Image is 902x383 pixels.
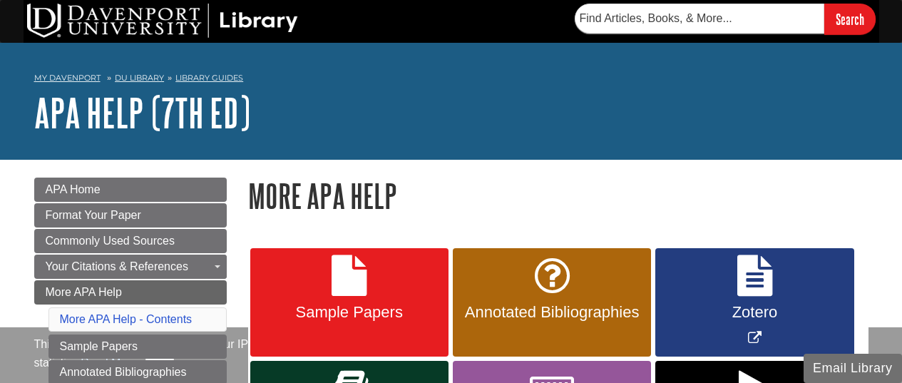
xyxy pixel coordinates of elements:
[34,178,227,202] a: APA Home
[175,73,243,83] a: Library Guides
[655,248,854,357] a: Link opens in new window
[575,4,824,34] input: Find Articles, Books, & More...
[250,248,449,357] a: Sample Papers
[34,280,227,305] a: More APA Help
[34,68,868,91] nav: breadcrumb
[453,248,651,357] a: Annotated Bibliographies
[34,91,250,135] a: APA Help (7th Ed)
[575,4,876,34] form: Searches DU Library's articles, books, and more
[34,203,227,228] a: Format Your Paper
[824,4,876,34] input: Search
[46,209,141,221] span: Format Your Paper
[46,286,122,298] span: More APA Help
[46,235,175,247] span: Commonly Used Sources
[463,303,640,322] span: Annotated Bibliographies
[60,313,193,325] a: More APA Help - Contents
[115,73,164,83] a: DU Library
[48,335,227,359] a: Sample Papers
[248,178,868,214] h1: More APA Help
[34,255,227,279] a: Your Citations & References
[804,354,902,383] button: Email Library
[34,229,227,253] a: Commonly Used Sources
[27,4,298,38] img: DU Library
[261,303,438,322] span: Sample Papers
[666,303,843,322] span: Zotero
[46,183,101,195] span: APA Home
[34,72,101,84] a: My Davenport
[46,260,188,272] span: Your Citations & References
